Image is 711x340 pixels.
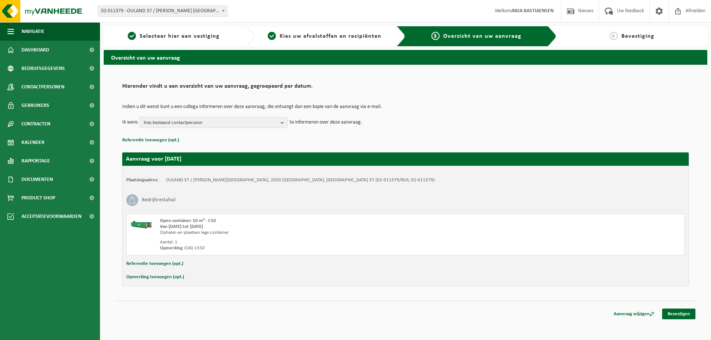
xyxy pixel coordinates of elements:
[610,32,618,40] span: 4
[107,32,240,41] a: 1Selecteer hier een vestiging
[21,170,53,189] span: Documenten
[280,33,381,39] span: Kies uw afvalstoffen en recipiënten
[21,41,49,59] span: Dashboard
[258,32,391,41] a: 2Kies uw afvalstoffen en recipiënten
[122,104,689,110] p: Indien u dit wenst kunt u een collega informeren over deze aanvraag, die ontvangt dan een kopie v...
[160,246,185,250] strong: Opmerking :
[21,152,50,170] span: Rapportage
[431,32,440,40] span: 3
[21,189,55,207] span: Product Shop
[290,117,362,128] p: te informeren over deze aanvraag.
[142,194,176,206] h3: Bedrijfsrestafval
[128,32,136,40] span: 1
[662,309,695,319] a: Bevestigen
[126,156,181,162] strong: Aanvraag voor [DATE]
[160,245,435,251] div: C40-1550
[621,33,654,39] span: Bevestiging
[21,96,49,115] span: Gebruikers
[130,218,153,229] img: HK-XC-10-GN-00.png
[122,135,179,145] button: Referentie toevoegen (opt.)
[160,218,216,223] span: Open container 10 m³ - C10
[21,207,81,226] span: Acceptatievoorwaarden
[98,6,227,16] span: 02-011379 - OULAND 37 / C. STEINWEG BELGIUM NV - ANTWERPEN
[126,272,184,282] button: Opmerking toevoegen (opt.)
[21,133,44,152] span: Kalender
[140,117,288,128] button: Kies bestaand contactpersoon
[104,50,707,64] h2: Overzicht van uw aanvraag
[21,115,50,133] span: Contracten
[126,178,158,182] strong: Plaatsingsadres:
[160,230,435,236] div: Ophalen en plaatsen lege container
[166,177,435,183] td: OULAND 37 / [PERSON_NAME][GEOGRAPHIC_DATA], 2030 [GEOGRAPHIC_DATA], [GEOGRAPHIC_DATA] 37 (02-0113...
[122,117,138,128] p: Ik wens
[21,22,44,41] span: Navigatie
[140,33,220,39] span: Selecteer hier een vestiging
[98,6,227,17] span: 02-011379 - OULAND 37 / C. STEINWEG BELGIUM NV - ANTWERPEN
[122,83,689,93] h2: Hieronder vindt u een overzicht van uw aanvraag, gegroepeerd per datum.
[126,259,183,269] button: Referentie toevoegen (opt.)
[144,117,278,128] span: Kies bestaand contactpersoon
[511,8,554,14] strong: ANJA BASTIAENSEN
[160,224,203,229] strong: Van [DATE] tot [DATE]
[443,33,521,39] span: Overzicht van uw aanvraag
[21,59,65,78] span: Bedrijfsgegevens
[268,32,276,40] span: 2
[21,78,64,96] span: Contactpersonen
[160,239,435,245] div: Aantal: 1
[608,309,660,319] a: Aanvraag wijzigen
